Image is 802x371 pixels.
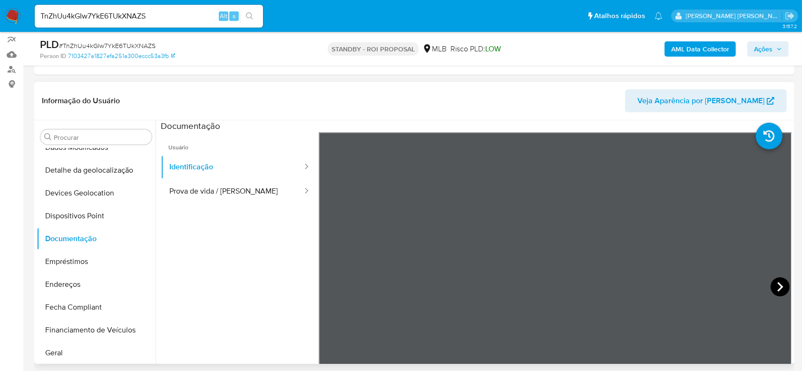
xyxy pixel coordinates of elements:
[37,182,156,205] button: Devices Geolocation
[686,11,782,20] p: andrea.asantos@mercadopago.com.br
[782,22,797,30] span: 3.157.2
[68,52,175,60] a: 7103427a1827efa251a300eccc53a3fb
[37,342,156,364] button: Geral
[233,11,235,20] span: s
[328,42,419,56] p: STANDBY - ROI PROPOSAL
[37,250,156,273] button: Empréstimos
[240,10,259,23] button: search-icon
[655,12,663,20] a: Notificações
[665,41,736,57] button: AML Data Collector
[747,41,789,57] button: Ações
[37,296,156,319] button: Fecha Compliant
[35,10,263,22] input: Pesquise usuários ou casos...
[59,41,156,50] span: # TnZhUu4kGIw7YkE6TUkXNAZS
[594,11,645,21] span: Atalhos rápidos
[40,37,59,52] b: PLD
[54,133,148,142] input: Procurar
[42,96,120,106] h1: Informação do Usuário
[785,11,795,21] a: Sair
[37,227,156,250] button: Documentação
[671,41,729,57] b: AML Data Collector
[37,273,156,296] button: Endereços
[37,159,156,182] button: Detalhe da geolocalização
[37,205,156,227] button: Dispositivos Point
[220,11,227,20] span: Alt
[625,89,787,112] button: Veja Aparência por [PERSON_NAME]
[422,44,447,54] div: MLB
[637,89,764,112] span: Veja Aparência por [PERSON_NAME]
[450,44,501,54] span: Risco PLD:
[485,43,501,54] span: LOW
[37,319,156,342] button: Financiamento de Veículos
[754,41,773,57] span: Ações
[44,133,52,141] button: Procurar
[40,52,66,60] b: Person ID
